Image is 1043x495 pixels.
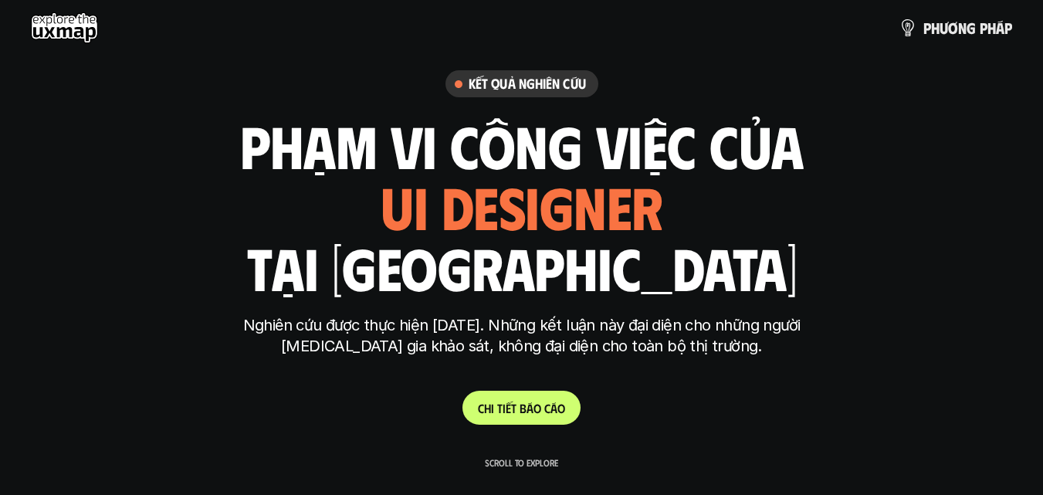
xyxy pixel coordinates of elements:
[980,19,987,36] span: p
[484,401,491,415] span: h
[899,12,1012,43] a: phươngpháp
[940,19,948,36] span: ư
[527,401,533,415] span: á
[506,401,511,415] span: ế
[469,75,586,93] h6: Kết quả nghiên cứu
[491,401,494,415] span: i
[557,401,565,415] span: o
[520,401,527,415] span: b
[240,113,804,178] h1: phạm vi công việc của
[923,19,931,36] span: p
[232,315,811,357] p: Nghiên cứu được thực hiện [DATE]. Những kết luận này đại diện cho những người [MEDICAL_DATA] gia ...
[497,401,503,415] span: t
[931,19,940,36] span: h
[246,235,797,300] h1: tại [GEOGRAPHIC_DATA]
[987,19,996,36] span: h
[958,19,967,36] span: n
[544,401,550,415] span: c
[533,401,541,415] span: o
[503,401,506,415] span: i
[485,457,558,468] p: Scroll to explore
[462,391,581,425] a: Chitiếtbáocáo
[948,19,958,36] span: ơ
[996,19,1004,36] span: á
[967,19,976,36] span: g
[478,401,484,415] span: C
[1004,19,1012,36] span: p
[550,401,557,415] span: á
[511,401,516,415] span: t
